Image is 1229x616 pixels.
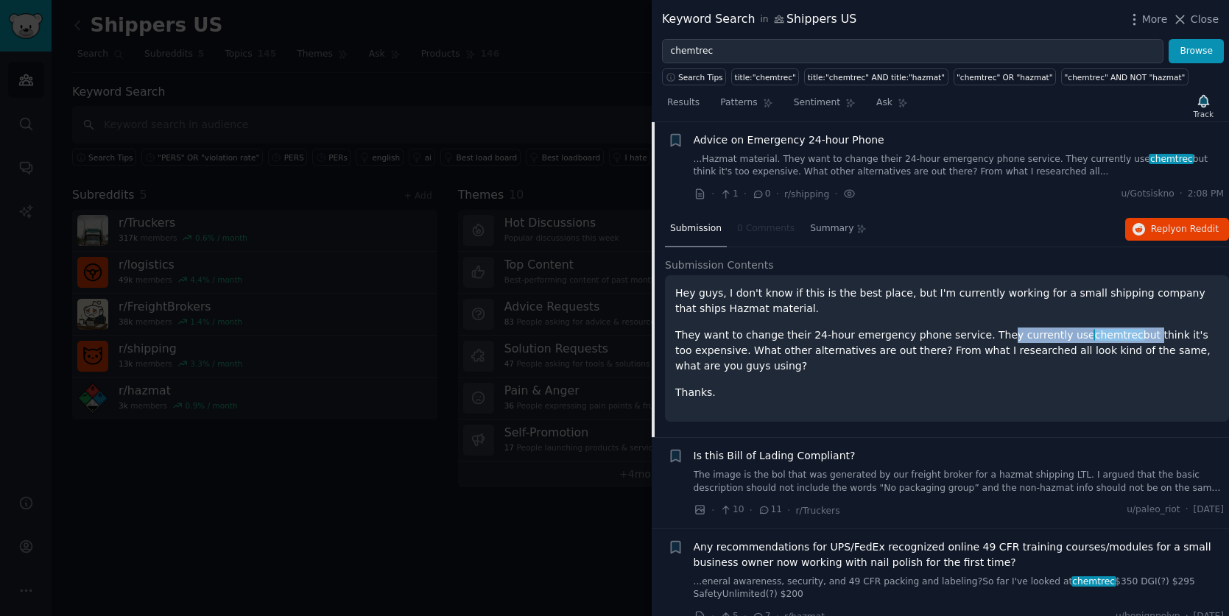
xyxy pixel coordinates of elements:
[678,72,723,82] span: Search Tips
[1121,188,1175,201] span: u/Gotsiskno
[834,186,837,202] span: ·
[810,222,853,236] span: Summary
[667,96,700,110] span: Results
[662,39,1163,64] input: Try a keyword related to your business
[744,186,747,202] span: ·
[694,132,884,148] a: Advice on Emergency 24-hour Phone
[1142,12,1168,27] span: More
[752,188,770,201] span: 0
[1065,72,1186,82] div: "chemtrec" AND NOT "hazmat"
[871,91,913,121] a: Ask
[731,68,799,85] a: title:"chemtrec"
[1127,503,1180,517] span: u/paleo_riot
[758,503,782,517] span: 11
[1169,39,1224,64] button: Browse
[1194,503,1224,517] span: [DATE]
[694,576,1225,601] a: ...eneral awareness, security, and 49 CFR packing and labeling? ​ So far I've looked atchemtrec$3...
[694,539,1225,570] a: Any recommendations for UPS/FedEx recognized online 49 CFR training courses/modules for a small b...
[1180,188,1183,201] span: ·
[784,189,829,199] span: r/shipping
[675,385,1219,400] p: Thanks.
[1188,188,1224,201] span: 2:08 PM
[760,13,768,26] span: in
[1061,68,1188,85] a: "chemtrec" AND NOT "hazmat"
[808,72,945,82] div: title:"chemtrec" AND title:"hazmat"
[750,503,753,518] span: ·
[694,153,1225,179] a: ...Hazmat material. They want to change their 24-hour emergency phone service. They currently use...
[1071,576,1116,587] span: chemtrec
[794,96,840,110] span: Sentiment
[662,91,705,121] a: Results
[662,68,726,85] button: Search Tips
[1176,224,1219,234] span: on Reddit
[720,96,757,110] span: Patterns
[789,91,861,121] a: Sentiment
[694,469,1225,495] a: The image is the bol that was generated by our freight broker for a hazmat shipping LTL. I argued...
[694,448,856,464] a: Is this Bill of Lading Compliant?
[954,68,1057,85] a: "chemtrec" OR "hazmat"
[711,503,714,518] span: ·
[675,328,1219,374] p: They want to change their 24-hour emergency phone service. They currently use but think it's too ...
[1125,218,1229,241] button: Replyon Reddit
[1127,12,1168,27] button: More
[1191,12,1219,27] span: Close
[719,188,738,201] span: 1
[796,506,840,516] span: r/Truckers
[1194,109,1214,119] div: Track
[675,286,1219,316] p: Hey guys, I don't know if this is the best place, but I'm currently working for a small shipping ...
[719,503,744,517] span: 10
[1172,12,1219,27] button: Close
[662,10,856,29] div: Keyword Search Shippers US
[1094,329,1145,341] span: chemtrec
[787,503,790,518] span: ·
[776,186,779,202] span: ·
[1149,154,1194,164] span: chemtrec
[711,186,714,202] span: ·
[957,72,1053,82] div: "chemtrec" OR "hazmat"
[876,96,892,110] span: Ask
[1151,223,1219,236] span: Reply
[1188,91,1219,121] button: Track
[665,258,774,273] span: Submission Contents
[715,91,778,121] a: Patterns
[804,68,948,85] a: title:"chemtrec" AND title:"hazmat"
[670,222,722,236] span: Submission
[735,72,796,82] div: title:"chemtrec"
[1186,503,1188,517] span: ·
